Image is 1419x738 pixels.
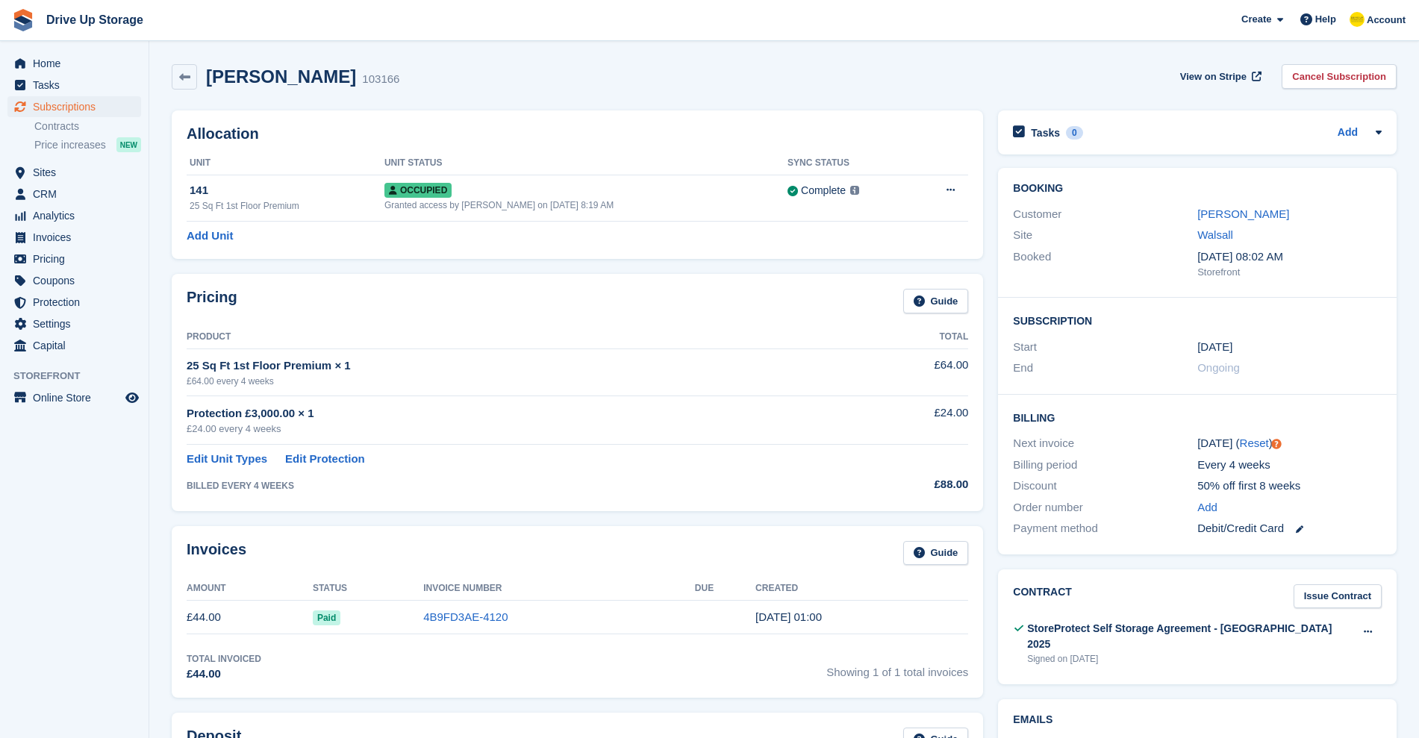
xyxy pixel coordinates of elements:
[1197,228,1233,241] a: Walsall
[7,335,141,356] a: menu
[40,7,149,32] a: Drive Up Storage
[1197,207,1289,220] a: [PERSON_NAME]
[788,151,914,175] th: Sync Status
[33,184,122,204] span: CRM
[695,577,755,601] th: Due
[7,313,141,334] a: menu
[1197,457,1382,474] div: Every 4 weeks
[842,396,968,445] td: £24.00
[187,405,842,422] div: Protection £3,000.00 × 1
[33,387,122,408] span: Online Store
[1027,621,1354,652] div: StoreProtect Self Storage Agreement - [GEOGRAPHIC_DATA] 2025
[187,666,261,683] div: £44.00
[187,325,842,349] th: Product
[33,248,122,269] span: Pricing
[1013,360,1197,377] div: End
[1294,584,1382,609] a: Issue Contract
[384,151,788,175] th: Unit Status
[1197,265,1382,280] div: Storefront
[187,479,842,492] div: BILLED EVERY 4 WEEKS
[1013,313,1382,328] h2: Subscription
[34,138,106,152] span: Price increases
[1197,248,1382,266] div: [DATE] 08:02 AM
[1197,520,1382,537] div: Debit/Credit Card
[187,125,968,143] h2: Allocation
[187,652,261,666] div: Total Invoiced
[7,248,141,269] a: menu
[842,348,968,395] td: £64.00
[187,577,313,601] th: Amount
[1013,183,1382,195] h2: Booking
[1066,126,1083,140] div: 0
[285,451,365,468] a: Edit Protection
[801,183,846,198] div: Complete
[903,289,969,313] a: Guide
[313,610,340,625] span: Paid
[7,184,141,204] a: menu
[903,541,969,566] a: Guide
[1240,437,1269,449] a: Reset
[187,422,842,437] div: £24.00 every 4 weeks
[1174,64,1264,89] a: View on Stripe
[850,186,859,195] img: icon-info-grey-7440780725fd019a000dd9b08b2336e03edf1995a4989e88bcd33f0948082b44.svg
[1282,64,1397,89] a: Cancel Subscription
[33,313,122,334] span: Settings
[1013,478,1197,495] div: Discount
[7,162,141,183] a: menu
[33,53,122,74] span: Home
[1013,227,1197,244] div: Site
[187,289,237,313] h2: Pricing
[33,227,122,248] span: Invoices
[34,119,141,134] a: Contracts
[755,610,822,623] time: 2025-08-24 00:00:32 UTC
[842,476,968,493] div: £88.00
[34,137,141,153] a: Price increases NEW
[187,601,313,634] td: £44.00
[1013,410,1382,425] h2: Billing
[7,227,141,248] a: menu
[1241,12,1271,27] span: Create
[33,96,122,117] span: Subscriptions
[1013,457,1197,474] div: Billing period
[1031,126,1060,140] h2: Tasks
[313,577,423,601] th: Status
[1197,435,1382,452] div: [DATE] ( )
[1315,12,1336,27] span: Help
[187,357,842,375] div: 25 Sq Ft 1st Floor Premium × 1
[190,199,384,213] div: 25 Sq Ft 1st Floor Premium
[116,137,141,152] div: NEW
[12,9,34,31] img: stora-icon-8386f47178a22dfd0bd8f6a31ec36ba5ce8667c1dd55bd0f319d3a0aa187defe.svg
[826,652,968,683] span: Showing 1 of 1 total invoices
[1197,499,1217,516] a: Add
[1013,435,1197,452] div: Next invoice
[33,292,122,313] span: Protection
[1013,584,1072,609] h2: Contract
[206,66,356,87] h2: [PERSON_NAME]
[1197,361,1240,374] span: Ongoing
[123,389,141,407] a: Preview store
[1338,125,1358,142] a: Add
[423,577,695,601] th: Invoice Number
[7,387,141,408] a: menu
[1013,499,1197,516] div: Order number
[7,270,141,291] a: menu
[7,75,141,96] a: menu
[1013,339,1197,356] div: Start
[33,205,122,226] span: Analytics
[7,292,141,313] a: menu
[187,451,267,468] a: Edit Unit Types
[187,375,842,388] div: £64.00 every 4 weeks
[7,96,141,117] a: menu
[1027,652,1354,666] div: Signed on [DATE]
[1350,12,1365,27] img: Crispin Vitoria
[1270,437,1283,451] div: Tooltip anchor
[33,335,122,356] span: Capital
[13,369,149,384] span: Storefront
[7,205,141,226] a: menu
[423,610,508,623] a: 4B9FD3AE-4120
[190,182,384,199] div: 141
[1013,520,1197,537] div: Payment method
[384,198,788,212] div: Granted access by [PERSON_NAME] on [DATE] 8:19 AM
[33,162,122,183] span: Sites
[1197,478,1382,495] div: 50% off first 8 weeks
